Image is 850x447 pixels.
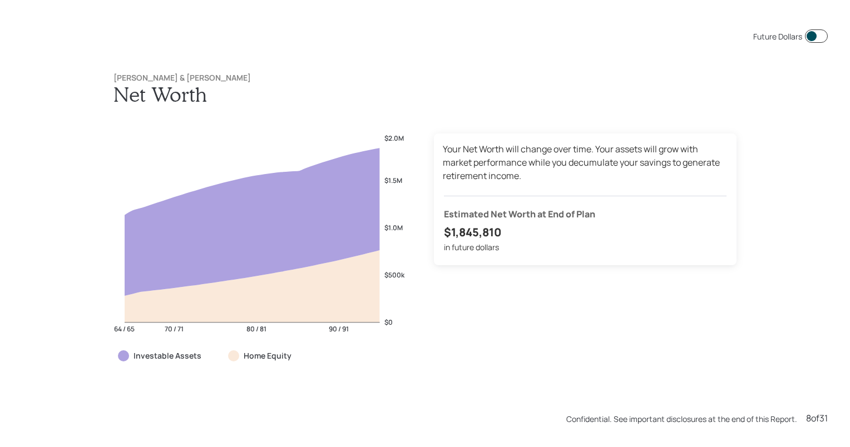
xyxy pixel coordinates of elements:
[753,31,802,42] div: Future Dollars
[384,270,405,280] tspan: $500k
[113,82,737,106] h1: Net Worth
[329,324,349,334] tspan: 90 / 91
[165,324,184,334] tspan: 70 / 71
[384,317,393,327] tspan: $0
[384,133,404,142] tspan: $2.0M
[384,223,403,232] tspan: $1.0M
[444,223,727,241] h4: $1,845,810
[384,176,402,185] tspan: $1.5M
[244,350,291,361] label: Home Equity
[443,142,728,182] p: Your Net Worth will change over time. Your assets will grow with market performance while you dec...
[134,350,201,361] label: Investable Assets
[114,324,135,334] tspan: 64 / 65
[566,413,797,425] div: Confidential. See important disclosures at the end of this Report.
[246,324,266,334] tspan: 80 / 81
[113,73,737,83] h6: [PERSON_NAME] & [PERSON_NAME]
[444,207,727,222] h5: Estimated Net Worth at End of Plan
[806,411,828,425] div: 8 of 31
[444,241,727,253] p: in future dollars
